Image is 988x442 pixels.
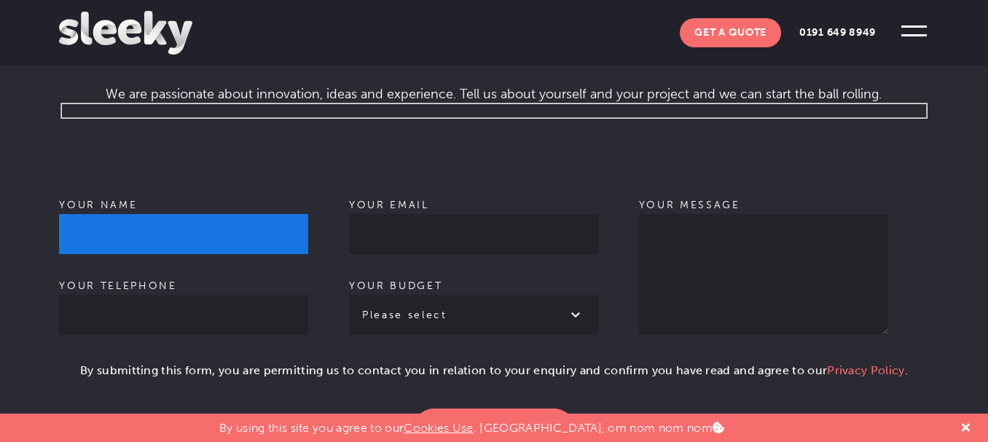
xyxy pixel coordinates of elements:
[349,199,598,240] label: Your email
[59,11,192,55] img: Sleeky Web Design Newcastle
[59,214,308,254] input: Your name
[680,18,781,47] a: Get A Quote
[349,214,598,254] input: Your email
[59,68,928,103] p: We are passionate about innovation, ideas and experience. Tell us about yourself and your project...
[349,280,598,321] label: Your budget
[639,214,888,334] textarea: Your message
[219,414,724,435] p: By using this site you agree to our . [GEOGRAPHIC_DATA], om nom nom nom
[59,199,308,240] label: Your name
[785,18,890,47] a: 0191 649 8949
[404,421,474,435] a: Cookies Use
[827,363,904,377] a: Privacy Policy
[349,295,598,335] select: Your budget
[639,199,888,359] label: Your message
[59,362,928,391] p: By submitting this form, you are permitting us to contact you in relation to your enquiry and con...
